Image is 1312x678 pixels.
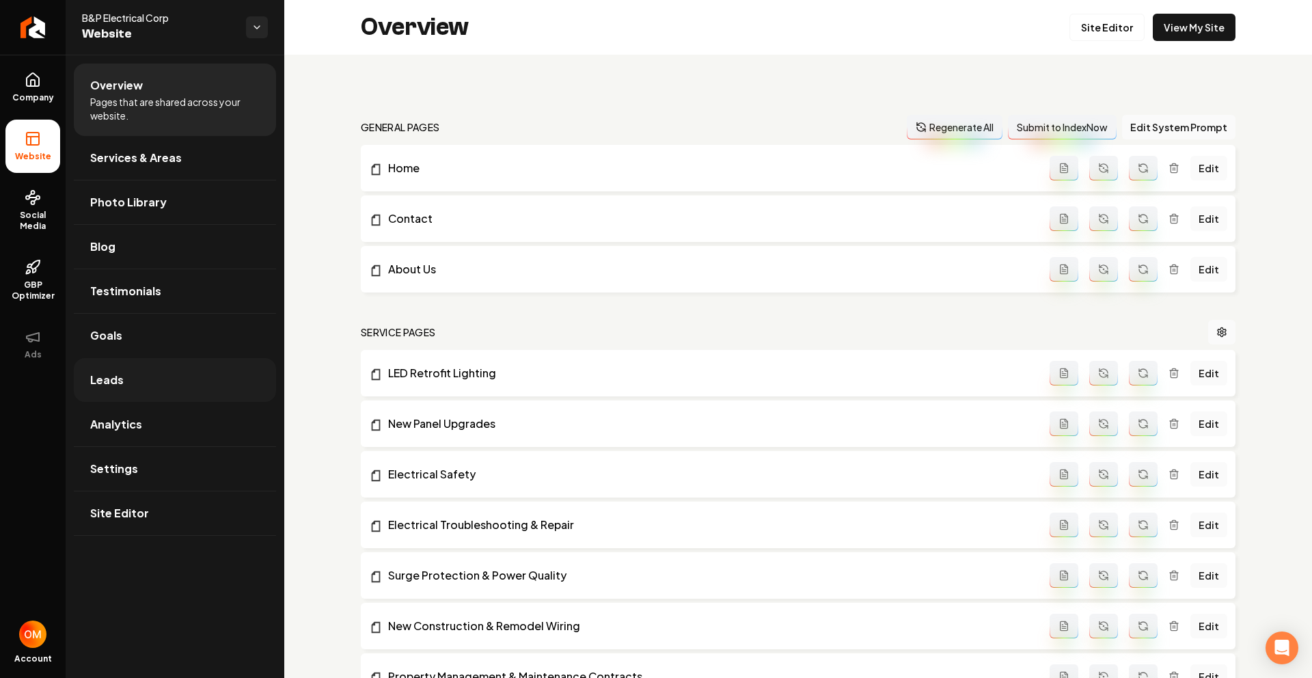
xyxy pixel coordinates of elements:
[1190,563,1227,588] a: Edit
[14,653,52,664] span: Account
[1050,361,1078,385] button: Add admin page prompt
[74,403,276,446] a: Analytics
[74,447,276,491] a: Settings
[74,225,276,269] a: Blog
[74,358,276,402] a: Leads
[74,314,276,357] a: Goals
[5,210,60,232] span: Social Media
[1050,513,1078,537] button: Add admin page prompt
[10,151,57,162] span: Website
[19,621,46,648] img: Omar Molai
[1190,257,1227,282] a: Edit
[1190,206,1227,231] a: Edit
[1190,361,1227,385] a: Edit
[90,194,167,211] span: Photo Library
[90,150,182,166] span: Services & Areas
[5,318,60,371] button: Ads
[907,115,1002,139] button: Regenerate All
[90,283,161,299] span: Testimonials
[369,517,1050,533] a: Electrical Troubleshooting & Repair
[82,11,235,25] span: B&P Electrical Corp
[369,618,1050,634] a: New Construction & Remodel Wiring
[369,567,1050,584] a: Surge Protection & Power Quality
[20,16,46,38] img: Rebolt Logo
[1190,462,1227,487] a: Edit
[1050,156,1078,180] button: Add admin page prompt
[369,466,1050,483] a: Electrical Safety
[1153,14,1235,41] a: View My Site
[5,280,60,301] span: GBP Optimizer
[74,491,276,535] a: Site Editor
[19,621,46,648] button: Open user button
[1190,513,1227,537] a: Edit
[1050,257,1078,282] button: Add admin page prompt
[1190,156,1227,180] a: Edit
[1122,115,1235,139] button: Edit System Prompt
[19,349,47,360] span: Ads
[1050,563,1078,588] button: Add admin page prompt
[90,416,142,433] span: Analytics
[1190,411,1227,436] a: Edit
[74,136,276,180] a: Services & Areas
[369,365,1050,381] a: LED Retrofit Lighting
[1190,614,1227,638] a: Edit
[74,180,276,224] a: Photo Library
[1050,411,1078,436] button: Add admin page prompt
[369,261,1050,277] a: About Us
[1050,462,1078,487] button: Add admin page prompt
[5,61,60,114] a: Company
[90,95,260,122] span: Pages that are shared across your website.
[361,14,469,41] h2: Overview
[369,211,1050,227] a: Contact
[1008,115,1117,139] button: Submit to IndexNow
[90,505,149,521] span: Site Editor
[74,269,276,313] a: Testimonials
[90,77,143,94] span: Overview
[369,416,1050,432] a: New Panel Upgrades
[5,248,60,312] a: GBP Optimizer
[82,25,235,44] span: Website
[90,239,115,255] span: Blog
[90,372,124,388] span: Leads
[90,461,138,477] span: Settings
[7,92,59,103] span: Company
[5,178,60,243] a: Social Media
[369,160,1050,176] a: Home
[1050,206,1078,231] button: Add admin page prompt
[1050,614,1078,638] button: Add admin page prompt
[361,120,440,134] h2: general pages
[361,325,436,339] h2: Service Pages
[1266,632,1298,664] div: Open Intercom Messenger
[90,327,122,344] span: Goals
[1069,14,1145,41] a: Site Editor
